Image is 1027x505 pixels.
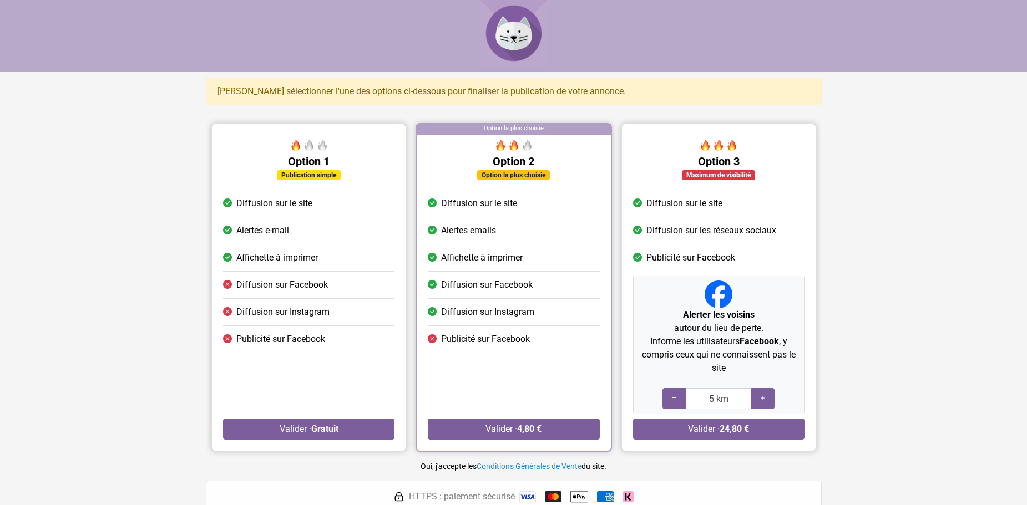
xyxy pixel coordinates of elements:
[597,491,614,502] img: American Express
[646,224,776,237] span: Diffusion sur les réseaux sociaux
[477,170,550,180] div: Option la plus choisie
[441,224,496,237] span: Alertes emails
[517,424,542,434] strong: 4,80 €
[236,251,318,264] span: Affichette à imprimer
[682,170,755,180] div: Maximum de visibilité
[236,333,325,346] span: Publicité sur Facebook
[417,124,610,135] div: Option la plus choisie
[682,309,754,320] strong: Alerter les voisins
[519,491,536,502] img: Visa
[477,462,581,471] a: Conditions Générales de Vente
[441,278,533,292] span: Diffusion sur Facebook
[236,305,330,319] span: Diffusion sur Instagram
[720,424,749,434] strong: 24,80 €
[428,419,599,440] button: Valider ·4,80 €
[236,278,328,292] span: Diffusion sur Facebook
[421,462,606,471] small: Oui, j'accepte les du site.
[633,155,804,168] h5: Option 3
[223,419,394,440] button: Valider ·Gratuit
[409,490,515,503] span: HTTPS : paiement sécurisé
[277,170,341,180] div: Publication simple
[441,251,523,264] span: Affichette à imprimer
[739,336,778,346] strong: Facebook
[623,491,634,502] img: Klarna
[206,78,822,105] div: [PERSON_NAME] sélectionner l'une des options ci-dessous pour finaliser la publication de votre an...
[441,305,534,319] span: Diffusion sur Instagram
[646,251,735,264] span: Publicité sur Facebook
[441,197,517,210] span: Diffusion sur le site
[311,424,338,434] strong: Gratuit
[441,333,530,346] span: Publicité sur Facebook
[633,419,804,440] button: Valider ·24,80 €
[236,224,289,237] span: Alertes e-mail
[545,491,561,502] img: Mastercard
[428,155,599,168] h5: Option 2
[638,308,799,335] p: autour du lieu de perte.
[705,280,732,308] img: Facebook
[223,155,394,168] h5: Option 1
[393,491,404,502] img: HTTPS : paiement sécurisé
[646,197,722,210] span: Diffusion sur le site
[638,335,799,375] p: Informe les utilisateurs , y compris ceux qui ne connaissent pas le site
[236,197,312,210] span: Diffusion sur le site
